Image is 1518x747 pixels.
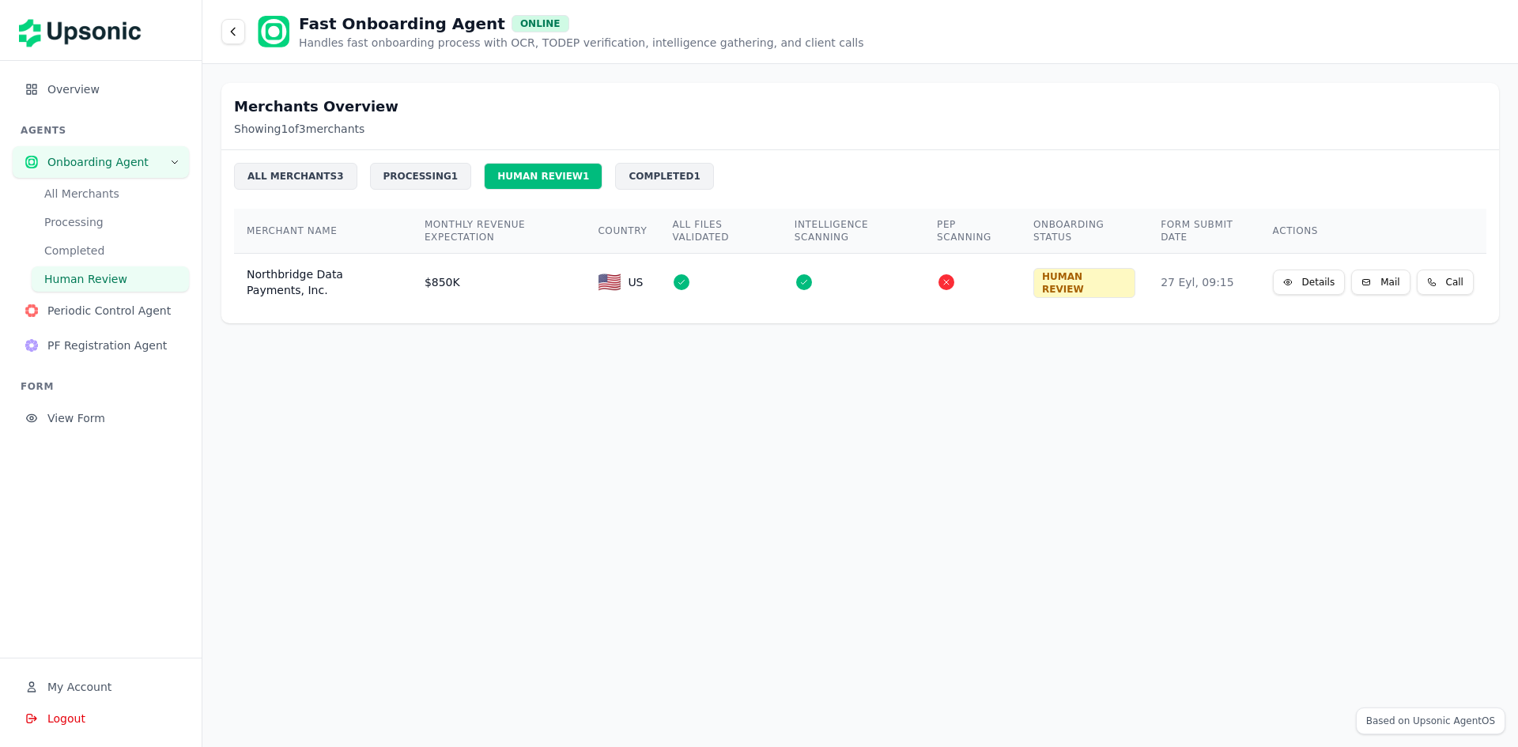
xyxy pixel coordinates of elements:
span: Periodic Control Agent [47,303,176,319]
th: ALL FILES VALIDATED [659,209,781,254]
a: Processing [32,214,189,229]
button: PF Registration AgentPF Registration Agent [13,330,189,361]
img: Onboarding Agent [258,16,289,47]
th: MONTHLY REVENUE EXPECTATION [412,209,586,254]
div: ONLINE [512,15,569,32]
a: Completed [32,243,189,258]
img: PF Registration Agent [25,339,38,352]
a: Human Review [32,271,189,286]
p: Handles fast onboarding process with OCR, TODEP verification, intelligence gathering, and client ... [299,35,864,51]
th: INTELLIGENCE SCANNING [782,209,924,254]
a: PF Registration AgentPF Registration Agent [13,340,189,355]
div: $850K [425,274,573,290]
th: PEP SCANNING [924,209,1021,254]
button: Onboarding AgentOnboarding Agent [13,146,189,178]
span: View Form [47,410,176,426]
span: Logout [47,711,85,726]
span: 🇺🇸 [598,270,621,295]
img: Upsonic [19,8,152,52]
img: Onboarding Agent [25,156,38,168]
th: ONBOARDING STATUS [1021,209,1148,254]
button: All Merchants [32,181,189,206]
span: US [628,274,643,290]
button: Details [1273,270,1346,295]
img: Periodic Control Agent [25,304,38,317]
button: Overview [13,74,189,105]
span: Onboarding Agent [47,154,164,170]
button: Human Review [32,266,189,292]
h2: Merchants Overview [234,96,1486,118]
button: Periodic Control AgentPeriodic Control Agent [13,295,189,326]
span: PF Registration Agent [47,338,176,353]
button: Processing [32,209,189,235]
h3: FORM [21,380,189,393]
a: My Account [13,681,189,696]
th: FORM SUBMIT DATE [1148,209,1259,254]
a: All Merchants [32,186,189,201]
div: Northbridge Data Payments, Inc. [247,266,399,298]
button: View Form [13,402,189,434]
div: PROCESSING 1 [370,163,472,190]
button: Logout [13,703,189,734]
h1: Fast Onboarding Agent [299,13,505,35]
div: HUMAN REVIEW 1 [484,163,602,190]
div: ALL MERCHANTS 3 [234,163,357,190]
th: COUNTRY [585,209,659,254]
a: Periodic Control AgentPeriodic Control Agent [13,305,189,320]
span: My Account [47,679,111,695]
div: 27 Eyl, 09:15 [1161,274,1247,290]
button: My Account [13,671,189,703]
div: COMPLETED 1 [615,163,713,190]
button: Call [1417,270,1474,295]
a: Overview [13,84,189,99]
button: Mail [1351,270,1410,295]
a: View Form [13,413,189,428]
span: Overview [47,81,176,97]
p: Showing 1 of 3 merchants [234,121,1486,137]
h3: AGENTS [21,124,189,137]
div: HUMAN REVIEW [1033,268,1135,298]
button: Completed [32,238,189,263]
th: ACTIONS [1260,209,1486,254]
th: MERCHANT NAME [234,209,412,254]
